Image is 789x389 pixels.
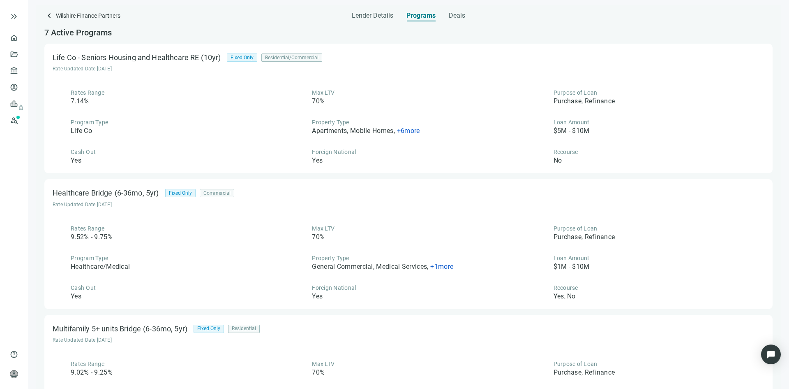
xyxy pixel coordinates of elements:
span: keyboard_arrow_left [44,11,54,21]
span: Max LTV [312,361,335,367]
span: + 6 more [397,127,420,135]
div: Commercial [200,189,234,197]
article: Yes [312,292,323,301]
span: Rates Range [71,225,104,232]
article: $1M - $10M [554,262,590,271]
span: Cash-Out [71,149,96,155]
article: Yes [71,156,81,165]
div: Healthcare Bridge [53,189,113,197]
article: Yes, No [554,292,576,301]
span: Purpose of Loan [554,225,598,232]
span: Property Type [312,119,349,126]
article: Rate Updated Date [DATE] [53,201,247,208]
span: Purpose of Loan [554,361,598,367]
article: Life Co [71,126,92,135]
span: Apartments, Mobile Homes , [312,127,395,135]
span: Fixed Only [169,189,192,197]
span: Foreign National [312,284,356,291]
span: Wilshire Finance Partners [56,11,120,22]
span: 7 Active Programs [44,28,112,37]
div: Residential/Commercial [261,54,322,62]
article: No [554,156,562,165]
span: person [10,370,18,378]
article: 9.52% - 9.75% [71,233,113,242]
span: General Commercial, Medical Services , [312,263,428,270]
div: Residential [228,325,260,333]
span: Rates Range [71,361,104,367]
span: Fixed Only [197,325,220,333]
span: + 1 more [430,263,453,270]
a: keyboard_arrow_left [44,11,54,22]
div: Multifamily 5+ units Bridge [53,325,141,333]
div: (6-36mo, 5yr) [113,187,165,199]
article: Rate Updated Date [DATE] [53,337,272,343]
article: 7.14% [71,97,89,106]
article: 70% [312,368,325,377]
span: Deals [449,12,465,20]
span: Programs [406,12,436,20]
article: Rate Updated Date [DATE] [53,65,335,72]
span: Loan Amount [554,119,590,126]
span: Purpose of Loan [554,89,598,96]
div: Life Co - Seniors Housing and Healthcare RE [53,54,199,62]
span: Recourse [554,284,578,291]
article: $5M - $10M [554,126,590,135]
span: Fixed Only [231,54,254,62]
span: Rates Range [71,89,104,96]
span: Max LTV [312,89,335,96]
span: Foreign National [312,149,356,155]
span: Recourse [554,149,578,155]
div: (6-36mo, 5yr) [141,323,194,335]
article: Purchase, Refinance [554,368,615,377]
div: (10yr) [199,52,227,63]
span: help [10,350,18,359]
article: 9.02% - 9.25% [71,368,113,377]
div: Open Intercom Messenger [761,345,781,364]
article: Yes [312,156,323,165]
span: Cash-Out [71,284,96,291]
article: Purchase, Refinance [554,97,615,106]
span: Property Type [312,255,349,261]
span: Loan Amount [554,255,590,261]
button: keyboard_double_arrow_right [9,12,19,21]
span: Max LTV [312,225,335,232]
article: 70% [312,233,325,242]
span: Program Type [71,255,108,261]
article: 70% [312,97,325,106]
article: Healthcare/Medical [71,262,130,271]
article: Purchase, Refinance [554,233,615,242]
span: Lender Details [352,12,393,20]
span: Program Type [71,119,108,126]
article: Yes [71,292,81,301]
